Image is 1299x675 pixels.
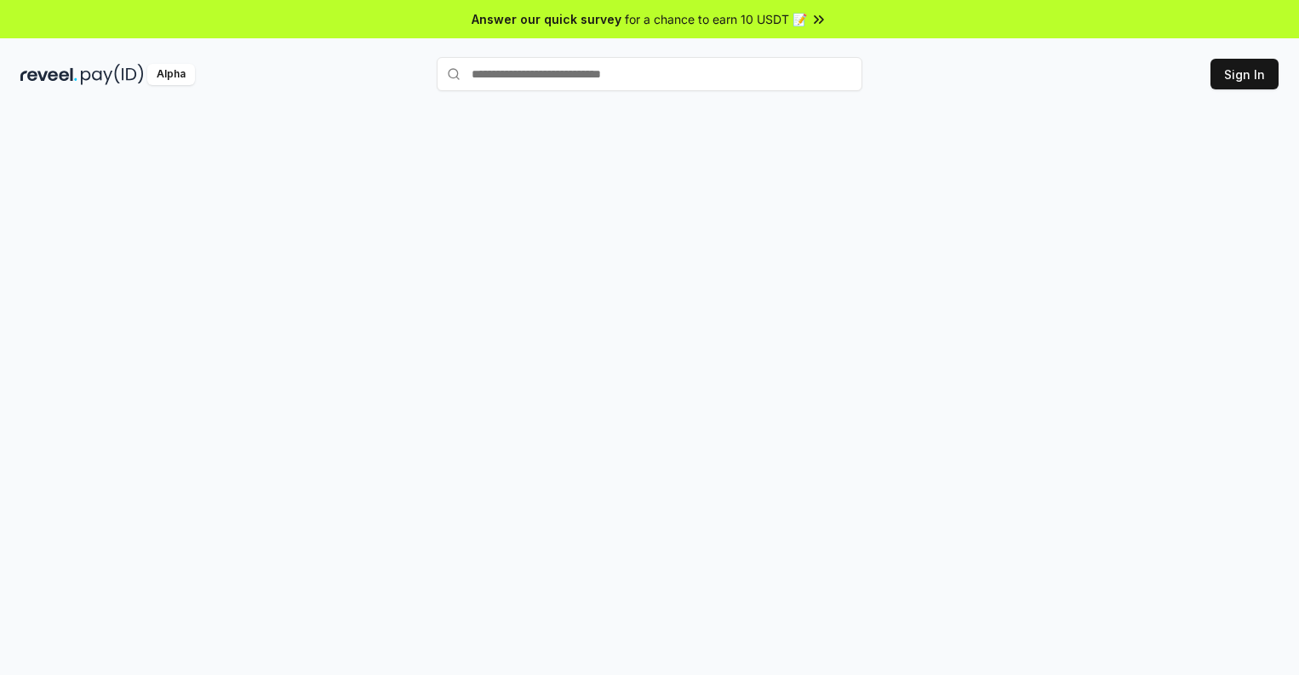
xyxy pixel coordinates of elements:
[147,64,195,85] div: Alpha
[625,10,807,28] span: for a chance to earn 10 USDT 📝
[1210,59,1279,89] button: Sign In
[472,10,621,28] span: Answer our quick survey
[20,64,77,85] img: reveel_dark
[81,64,144,85] img: pay_id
